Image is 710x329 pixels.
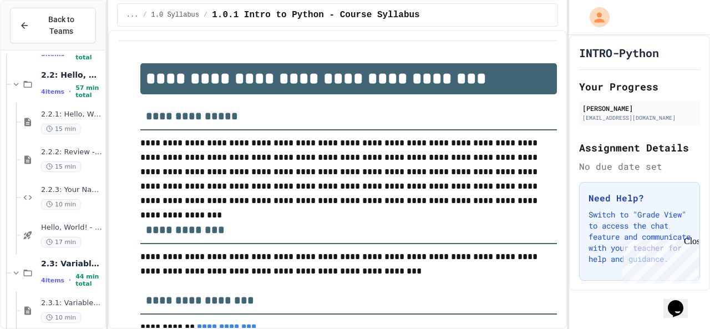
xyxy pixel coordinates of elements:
[41,185,103,195] span: 2.2.3: Your Name and Favorite Movie
[4,4,77,70] div: Chat with us now!Close
[204,11,207,19] span: /
[75,273,103,287] span: 44 min total
[41,277,64,284] span: 4 items
[69,87,71,96] span: •
[41,223,103,232] span: Hello, World! - Quiz
[10,8,96,43] button: Back to Teams
[41,259,103,269] span: 2.3: Variables and Data Types
[589,191,691,205] h3: Need Help?
[41,70,103,80] span: 2.2: Hello, World!
[663,285,699,318] iframe: chat widget
[579,160,700,173] div: No due date set
[589,209,691,265] p: Switch to "Grade View" to access the chat feature and communicate with your teacher for help and ...
[41,161,81,172] span: 15 min
[582,114,697,122] div: [EMAIL_ADDRESS][DOMAIN_NAME]
[212,8,419,22] span: 1.0.1 Intro to Python - Course Syllabus
[69,276,71,285] span: •
[579,45,659,60] h1: INTRO-Python
[41,237,81,247] span: 17 min
[582,103,697,113] div: [PERSON_NAME]
[579,140,700,155] h2: Assignment Details
[41,148,103,157] span: 2.2.2: Review - Hello, World!
[41,298,103,308] span: 2.3.1: Variables and Data Types
[36,14,87,37] span: Back to Teams
[41,110,103,119] span: 2.2.1: Hello, World!
[578,4,612,30] div: My Account
[75,84,103,99] span: 57 min total
[151,11,199,19] span: 1.0 Syllabus
[143,11,146,19] span: /
[41,124,81,134] span: 15 min
[126,11,139,19] span: ...
[41,88,64,95] span: 4 items
[618,236,699,284] iframe: chat widget
[41,312,81,323] span: 10 min
[41,199,81,210] span: 10 min
[579,79,700,94] h2: Your Progress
